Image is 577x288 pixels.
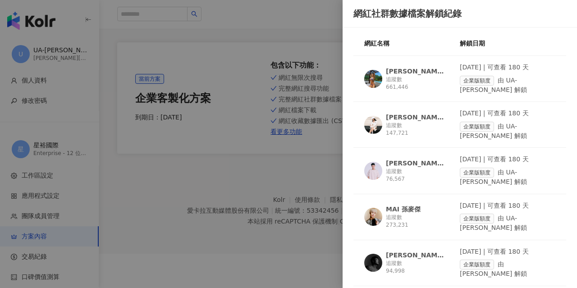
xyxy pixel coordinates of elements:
[386,214,444,229] div: 追蹤數 273,231
[364,162,382,180] img: KOL Avatar
[364,254,382,272] img: KOL Avatar
[460,76,555,95] div: 由 UA-[PERSON_NAME] 解鎖
[386,168,444,183] div: 追蹤數 76,567
[386,122,444,137] div: 追蹤數 147,721
[460,155,555,164] div: [DATE] | 可查看 180 天
[386,205,421,214] div: MAI 孫麥傑
[353,63,566,102] a: KOL Avatar[PERSON_NAME]追蹤數 661,446[DATE] | 可查看 180 天企業版額度由 UA-[PERSON_NAME] 解鎖
[386,76,444,91] div: 追蹤數 661,446
[460,168,555,187] div: 由 UA-[PERSON_NAME] 解鎖
[460,260,494,270] span: 企業版額度
[460,122,555,141] div: 由 UA-[PERSON_NAME] 解鎖
[460,63,555,72] div: [DATE] | 可查看 180 天
[386,260,444,275] div: 追蹤數 94,998
[460,109,555,118] div: [DATE] | 可查看 180 天
[353,201,566,240] a: KOL AvatarMAI 孫麥傑追蹤數 273,231[DATE] | 可查看 180 天企業版額度由 UA-[PERSON_NAME] 解鎖
[386,67,444,76] div: [PERSON_NAME]
[460,214,555,233] div: 由 UA-[PERSON_NAME] 解鎖
[460,260,555,279] div: 由 [PERSON_NAME] 解鎖
[364,70,382,88] img: KOL Avatar
[364,208,382,226] img: KOL Avatar
[460,122,494,132] span: 企業版額度
[364,116,382,134] img: KOL Avatar
[460,247,555,256] div: [DATE] | 可查看 180 天
[460,214,494,224] span: 企業版額度
[460,38,555,48] div: 解鎖日期
[364,38,460,48] div: 網紅名稱
[353,7,566,20] div: 網紅社群數據檔案解鎖紀錄
[353,109,566,148] a: KOL Avatar[PERSON_NAME][PERSON_NAME]追蹤數 147,721[DATE] | 可查看 180 天企業版額度由 UA-[PERSON_NAME] 解鎖
[386,251,444,260] div: [PERSON_NAME] Yee
[353,247,566,286] a: KOL Avatar[PERSON_NAME] Yee追蹤數 94,998[DATE] | 可查看 180 天企業版額度由 [PERSON_NAME] 解鎖
[386,113,444,122] div: [PERSON_NAME][PERSON_NAME]
[460,168,494,178] span: 企業版額度
[460,201,555,210] div: [DATE] | 可查看 180 天
[353,155,566,194] a: KOL Avatar[PERSON_NAME]追蹤數 76,567[DATE] | 可查看 180 天企業版額度由 UA-[PERSON_NAME] 解鎖
[386,159,444,168] div: [PERSON_NAME]
[460,76,494,86] span: 企業版額度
